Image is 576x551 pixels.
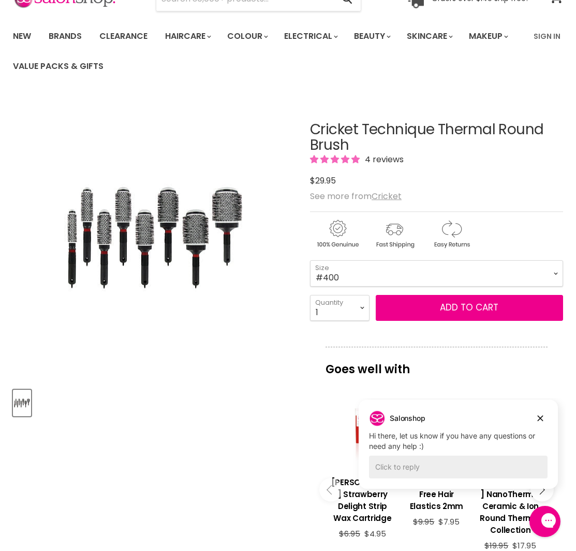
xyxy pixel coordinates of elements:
a: Sign In [527,25,567,47]
a: Value Packs & Gifts [5,55,111,77]
a: Cricket [372,190,402,202]
h3: [PERSON_NAME] NanoThermic Ceramic & Ion Round Thermal Collection [479,476,542,536]
img: genuine.gif [310,218,365,250]
button: Add to cart [376,295,563,321]
a: View product:Olivia Garden NanoThermic Ceramic & Ion Round Thermal Collection [479,469,542,541]
span: $17.95 [512,540,536,551]
select: Quantity [310,295,370,321]
a: Colour [219,25,274,47]
div: Product thumbnails [11,387,298,416]
a: Clearance [92,25,155,47]
h1: Cricket Technique Thermal Round Brush [310,122,563,154]
span: $19.95 [484,540,508,551]
iframe: Gorgias live chat campaigns [351,398,566,504]
a: Brands [41,25,90,47]
span: 5.00 stars [310,153,362,165]
img: Cricket Technique Thermal Round Brush [64,101,245,374]
span: $29.95 [310,175,336,187]
a: New [5,25,39,47]
span: $7.95 [438,516,460,527]
a: Makeup [461,25,514,47]
iframe: Gorgias live chat messenger [524,502,566,541]
button: Cricket Technique Thermal Round Brush [13,390,31,416]
a: Electrical [276,25,344,47]
span: See more from [310,190,402,202]
span: $4.95 [364,528,386,539]
a: View product:Caron Strawberry Delight Strip Wax Cartridge [331,469,394,529]
a: Haircare [157,25,217,47]
img: shipping.gif [367,218,422,250]
a: Beauty [346,25,397,47]
div: Cricket Technique Thermal Round Brush image. Click or Scroll to Zoom. [13,96,296,379]
p: Goes well with [326,347,548,381]
span: $9.95 [413,516,434,527]
img: Cricket Technique Thermal Round Brush [14,391,30,415]
span: $6.95 [339,528,360,539]
img: returns.gif [424,218,479,250]
span: 4 reviews [362,153,404,165]
ul: Main menu [5,21,527,81]
a: Skincare [399,25,459,47]
h3: [PERSON_NAME] Strawberry Delight Strip Wax Cartridge [331,476,394,524]
span: Add to cart [440,301,498,314]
